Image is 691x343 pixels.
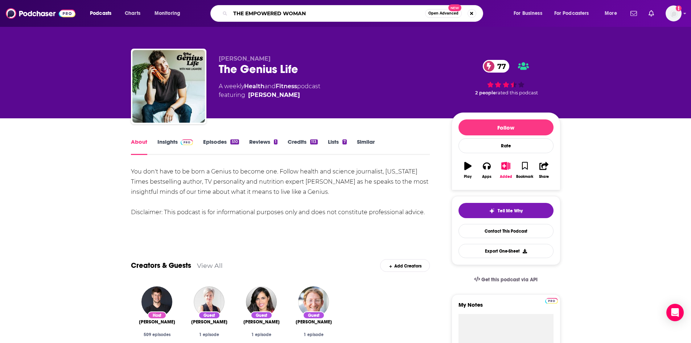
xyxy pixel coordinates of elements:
[490,60,510,73] span: 77
[342,139,347,144] div: 7
[452,55,560,100] div: 77 2 peoplerated this podcast
[483,60,510,73] a: 77
[545,297,558,304] a: Pro website
[6,7,75,20] img: Podchaser - Follow, Share and Rate Podcasts
[310,139,317,144] div: 113
[458,119,554,135] button: Follow
[509,8,551,19] button: open menu
[605,8,617,19] span: More
[477,157,496,183] button: Apps
[131,261,191,270] a: Creators & Guests
[458,203,554,218] button: tell me why sparkleTell Me Why
[191,319,227,325] span: [PERSON_NAME]
[197,262,223,269] a: View All
[448,4,461,11] span: New
[296,319,332,325] a: Dr. Scott Sherr
[676,5,682,11] svg: Add a profile image
[328,138,347,155] a: Lists7
[248,91,300,99] a: Max Lugavere
[496,157,515,183] button: Added
[139,319,175,325] a: Max Lugavere
[157,138,193,155] a: InsightsPodchaser Pro
[132,50,205,123] img: The Genius Life
[380,259,430,272] div: Add Creators
[191,319,227,325] a: Dr. Tyna Moore
[131,167,430,217] div: You don't have to be born a Genius to become one. Follow health and science journalist, [US_STATE...
[219,91,320,99] span: featuring
[554,8,589,19] span: For Podcasters
[600,8,626,19] button: open menu
[148,311,166,319] div: Host
[666,5,682,21] img: User Profile
[85,8,121,19] button: open menu
[666,5,682,21] span: Logged in as megcassidy
[628,7,640,20] a: Show notifications dropdown
[458,138,554,153] div: Rate
[646,7,657,20] a: Show notifications dropdown
[189,332,230,337] div: 1 episode
[303,311,325,319] div: Guest
[264,83,276,90] span: and
[120,8,145,19] a: Charts
[357,138,375,155] a: Similar
[246,286,277,317] img: Dr. Sue Varma
[90,8,111,19] span: Podcasts
[464,175,472,179] div: Play
[468,271,544,289] a: Get this podcast via API
[515,157,534,183] button: Bookmark
[241,332,282,337] div: 1 episode
[217,5,490,22] div: Search podcasts, credits, & more...
[139,319,175,325] span: [PERSON_NAME]
[458,244,554,258] button: Export One-Sheet
[482,175,491,179] div: Apps
[276,83,297,90] a: Fitness
[498,208,523,214] span: Tell Me Why
[288,138,317,155] a: Credits113
[475,90,496,95] span: 2 people
[125,8,140,19] span: Charts
[550,8,600,19] button: open menu
[274,139,277,144] div: 1
[539,175,549,179] div: Share
[219,82,320,99] div: A weekly podcast
[137,332,177,337] div: 509 episodes
[194,286,225,317] a: Dr. Tyna Moore
[534,157,553,183] button: Share
[496,90,538,95] span: rated this podcast
[149,8,190,19] button: open menu
[243,319,280,325] span: [PERSON_NAME]
[428,12,458,15] span: Open Advanced
[203,138,239,155] a: Episodes510
[230,139,239,144] div: 510
[298,286,329,317] img: Dr. Scott Sherr
[198,311,220,319] div: Guest
[425,9,462,18] button: Open AdvancedNew
[666,304,684,321] div: Open Intercom Messenger
[481,277,538,283] span: Get this podcast via API
[131,138,147,155] a: About
[458,157,477,183] button: Play
[666,5,682,21] button: Show profile menu
[514,8,542,19] span: For Business
[489,208,495,214] img: tell me why sparkle
[141,286,172,317] img: Max Lugavere
[251,311,272,319] div: Guest
[230,8,425,19] input: Search podcasts, credits, & more...
[244,83,264,90] a: Health
[500,175,512,179] div: Added
[516,175,533,179] div: Bookmark
[458,224,554,238] a: Contact This Podcast
[296,319,332,325] span: [PERSON_NAME]
[155,8,180,19] span: Monitoring
[545,298,558,304] img: Podchaser Pro
[458,301,554,314] label: My Notes
[181,139,193,145] img: Podchaser Pro
[249,138,277,155] a: Reviews1
[293,332,334,337] div: 1 episode
[219,55,271,62] span: [PERSON_NAME]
